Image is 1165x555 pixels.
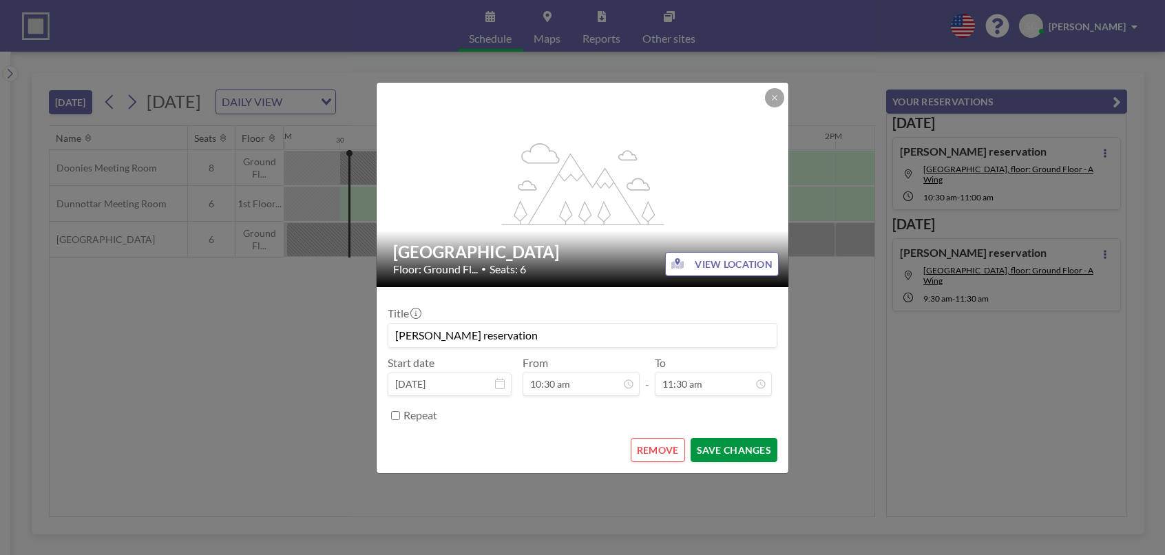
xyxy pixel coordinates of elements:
span: Floor: Ground Fl... [393,262,478,276]
label: Start date [388,356,434,370]
label: Repeat [403,408,437,422]
span: • [481,264,486,274]
button: VIEW LOCATION [665,252,779,276]
h2: [GEOGRAPHIC_DATA] [393,242,773,262]
label: To [655,356,666,370]
label: Title [388,306,420,320]
span: - [645,361,649,391]
button: SAVE CHANGES [691,438,777,462]
label: From [523,356,548,370]
input: (No title) [388,324,777,347]
g: flex-grow: 1.2; [502,142,664,224]
span: Seats: 6 [490,262,526,276]
button: REMOVE [631,438,685,462]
